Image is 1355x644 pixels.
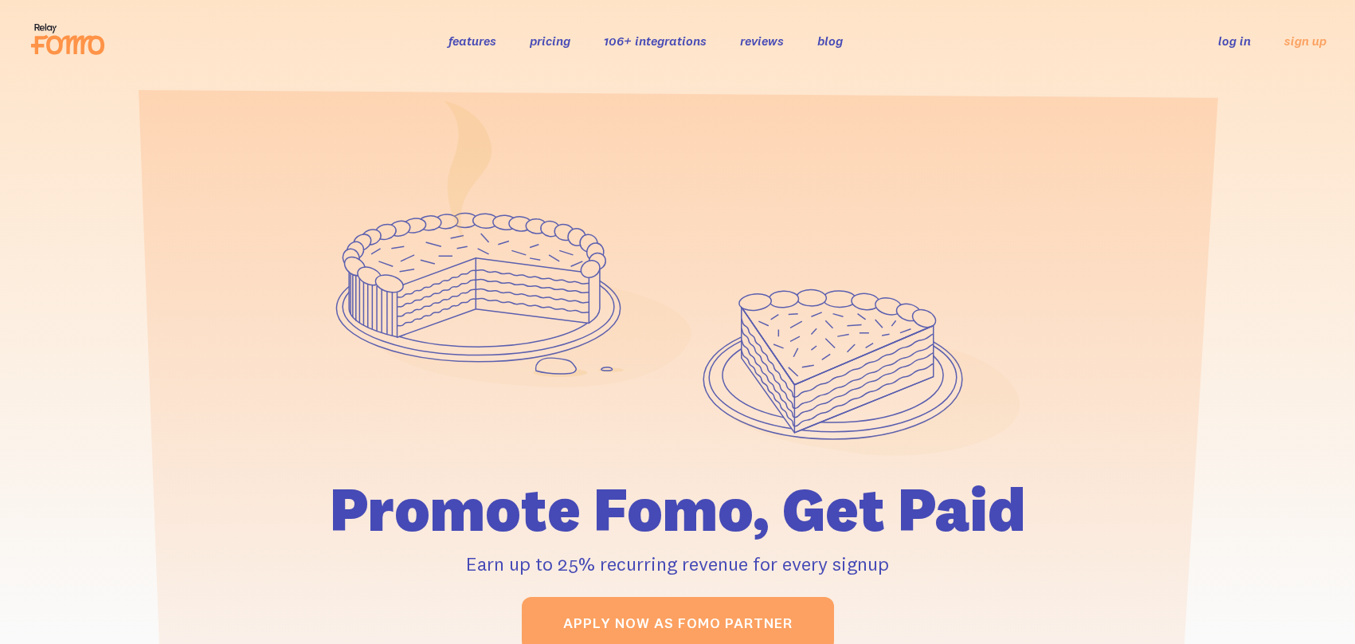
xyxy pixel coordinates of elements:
h1: Promote Fomo, Get Paid [233,479,1122,540]
a: features [448,33,496,49]
a: blog [817,33,843,49]
p: Earn up to 25% recurring revenue for every signup [233,549,1122,578]
a: 106+ integrations [604,33,707,49]
a: log in [1218,33,1251,49]
a: sign up [1284,33,1326,49]
a: reviews [740,33,784,49]
a: pricing [530,33,570,49]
